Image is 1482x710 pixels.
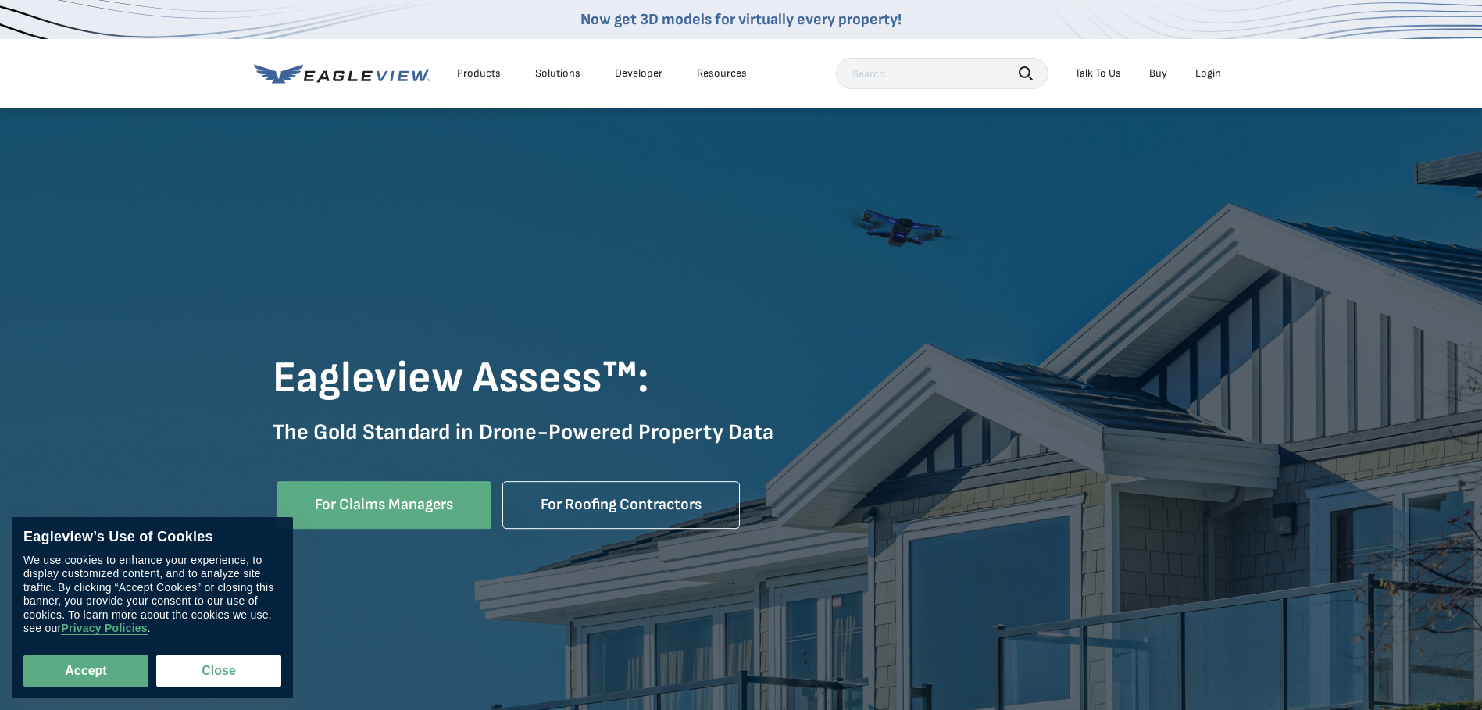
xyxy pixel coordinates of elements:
[23,655,148,687] button: Accept
[615,66,662,80] a: Developer
[457,66,501,80] div: Products
[1195,66,1221,80] div: Login
[273,351,1210,406] h1: Eagleview Assess™:
[277,481,491,529] a: For Claims Managers
[156,655,281,687] button: Close
[23,529,281,546] div: Eagleview’s Use of Cookies
[836,58,1048,89] input: Search
[535,66,580,80] div: Solutions
[580,10,902,29] a: Now get 3D models for virtually every property!
[1075,66,1121,80] div: Talk To Us
[697,66,747,80] div: Resources
[502,481,740,529] a: For Roofing Contractors
[1149,66,1167,80] a: Buy
[61,623,147,636] a: Privacy Policies
[273,419,774,445] strong: The Gold Standard in Drone-Powered Property Data
[23,554,281,636] div: We use cookies to enhance your experience, to display customized content, and to analyze site tra...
